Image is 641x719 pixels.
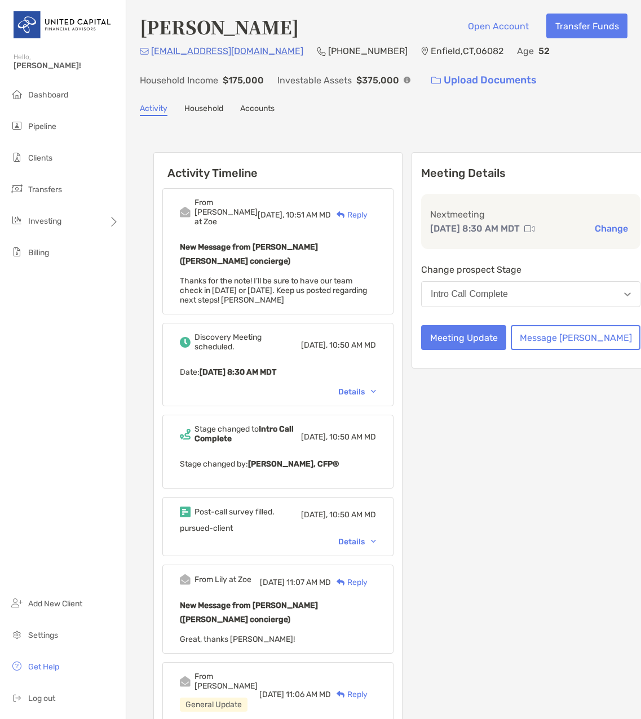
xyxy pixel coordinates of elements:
[331,689,368,700] div: Reply
[28,216,61,226] span: Investing
[356,73,399,87] p: $375,000
[248,459,339,469] b: [PERSON_NAME], CFP®
[421,281,640,307] button: Intro Call Complete
[431,44,503,58] p: Enfield , CT , 06082
[546,14,627,38] button: Transfer Funds
[524,224,534,233] img: communication type
[277,73,352,87] p: Investable Assets
[430,221,520,236] p: [DATE] 8:30 AM MDT
[286,690,331,699] span: 11:06 AM MD
[421,263,640,277] p: Change prospect Stage
[194,424,294,443] b: Intro Call Complete
[10,245,24,259] img: billing icon
[28,599,82,609] span: Add New Client
[301,432,328,442] span: [DATE],
[10,87,24,101] img: dashboard icon
[180,698,247,712] div: General Update
[28,90,68,100] span: Dashboard
[194,507,275,517] div: Post-call survey filled.
[511,325,640,350] button: Message [PERSON_NAME]
[28,694,55,703] span: Log out
[194,575,251,584] div: From Lily at Zoe
[517,44,534,58] p: Age
[301,340,328,350] span: [DATE],
[140,14,299,39] h4: [PERSON_NAME]
[10,119,24,132] img: pipeline icon
[329,510,376,520] span: 10:50 AM MD
[180,276,367,305] span: Thanks for the note! I’ll be sure to have our team check in [DATE] or [DATE]. Keep us posted rega...
[10,691,24,704] img: logout icon
[28,122,56,131] span: Pipeline
[180,242,318,266] b: New Message from [PERSON_NAME] ([PERSON_NAME] concierge)
[331,576,368,588] div: Reply
[421,166,640,180] p: Meeting Details
[194,672,259,691] div: From [PERSON_NAME]
[151,44,303,58] p: [EMAIL_ADDRESS][DOMAIN_NAME]
[180,429,191,440] img: Event icon
[184,104,223,116] a: Household
[14,61,119,70] span: [PERSON_NAME]!
[337,691,345,698] img: Reply icon
[337,211,345,219] img: Reply icon
[180,601,318,624] b: New Message from [PERSON_NAME] ([PERSON_NAME] concierge)
[28,248,49,258] span: Billing
[180,574,191,585] img: Event icon
[259,690,284,699] span: [DATE]
[10,182,24,196] img: transfers icon
[431,77,441,85] img: button icon
[28,185,62,194] span: Transfers
[194,332,301,352] div: Discovery Meeting scheduled.
[371,390,376,393] img: Chevron icon
[28,153,52,163] span: Clients
[10,659,24,673] img: get-help icon
[140,48,149,55] img: Email Icon
[180,457,376,471] p: Stage changed by:
[421,47,428,56] img: Location Icon
[10,596,24,610] img: add_new_client icon
[329,432,376,442] span: 10:50 AM MD
[338,537,376,547] div: Details
[180,337,191,348] img: Event icon
[258,210,284,220] span: [DATE],
[301,510,328,520] span: [DATE],
[329,340,376,350] span: 10:50 AM MD
[28,631,58,640] span: Settings
[331,209,368,221] div: Reply
[328,44,408,58] p: [PHONE_NUMBER]
[404,77,410,83] img: Info Icon
[180,634,295,644] span: Great, thanks [PERSON_NAME]!
[10,628,24,641] img: settings icon
[223,73,264,87] p: $175,000
[240,104,275,116] a: Accounts
[180,523,233,533] span: pursued-client
[194,424,301,443] div: Stage changed to
[154,153,402,180] h6: Activity Timeline
[286,210,331,220] span: 10:51 AM MD
[180,507,191,517] img: Event icon
[624,292,631,296] img: Open dropdown arrow
[430,207,631,221] p: Next meeting
[317,47,326,56] img: Phone Icon
[28,662,59,672] span: Get Help
[286,578,331,587] span: 11:07 AM MD
[14,5,112,45] img: United Capital Logo
[10,150,24,164] img: clients icon
[260,578,285,587] span: [DATE]
[591,223,631,234] button: Change
[337,579,345,586] img: Reply icon
[140,73,218,87] p: Household Income
[180,207,191,218] img: Event icon
[421,325,506,350] button: Meeting Update
[338,387,376,397] div: Details
[180,676,191,687] img: Event icon
[371,540,376,543] img: Chevron icon
[180,365,376,379] p: Date :
[194,198,258,227] div: From [PERSON_NAME] at Zoe
[424,68,544,92] a: Upload Documents
[431,289,508,299] div: Intro Call Complete
[10,214,24,227] img: investing icon
[200,367,276,377] b: [DATE] 8:30 AM MDT
[459,14,537,38] button: Open Account
[140,104,167,116] a: Activity
[538,44,550,58] p: 52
